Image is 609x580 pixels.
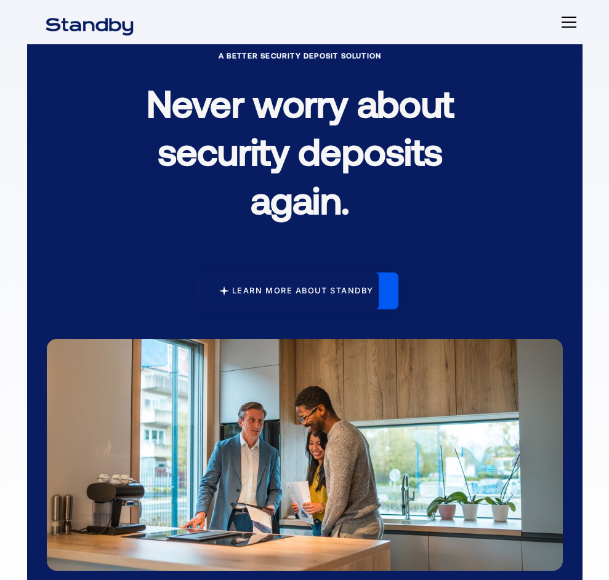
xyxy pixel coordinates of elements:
h1: Never worry about security deposits again. [127,69,472,243]
a: home [30,10,149,34]
div: A Better Security Deposit Solution [127,49,472,62]
a: Learn more about standby [195,272,398,309]
div: menu [554,7,579,37]
div: Learn more about standby [232,286,374,296]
